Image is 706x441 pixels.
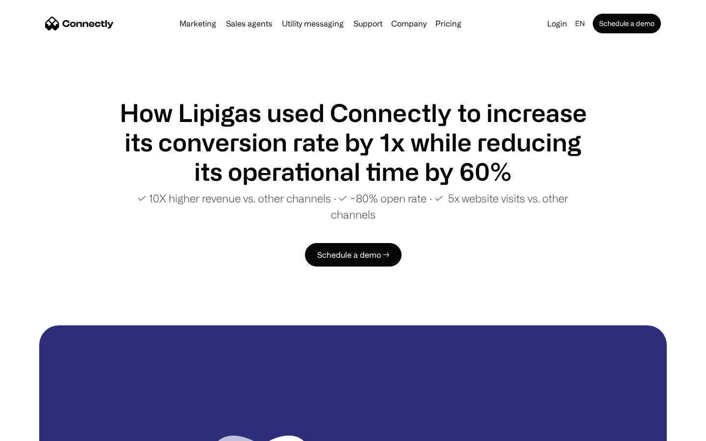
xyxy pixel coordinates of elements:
ul: Language list [20,424,59,438]
a: Utility messaging [278,20,348,27]
a: Login [543,17,571,30]
p: ✓ 10X higher revenue vs. other channels ∙ ✓ ~80% open rate ∙ ✓ 5x website visits vs. other channels [118,190,588,222]
a: Sales agents [222,20,276,27]
a: Schedule a demo [593,14,661,33]
a: Marketing [176,20,220,27]
h1: How Lipigas used Connectly to increase its conversion rate by 1x while reducing its operational t... [118,98,588,186]
a: Schedule a demo → [305,243,402,267]
div: en [575,17,585,30]
a: Pricing [431,20,465,27]
a: Support [350,20,386,27]
aside: Language selected: English [10,423,59,438]
div: Company [391,17,427,30]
